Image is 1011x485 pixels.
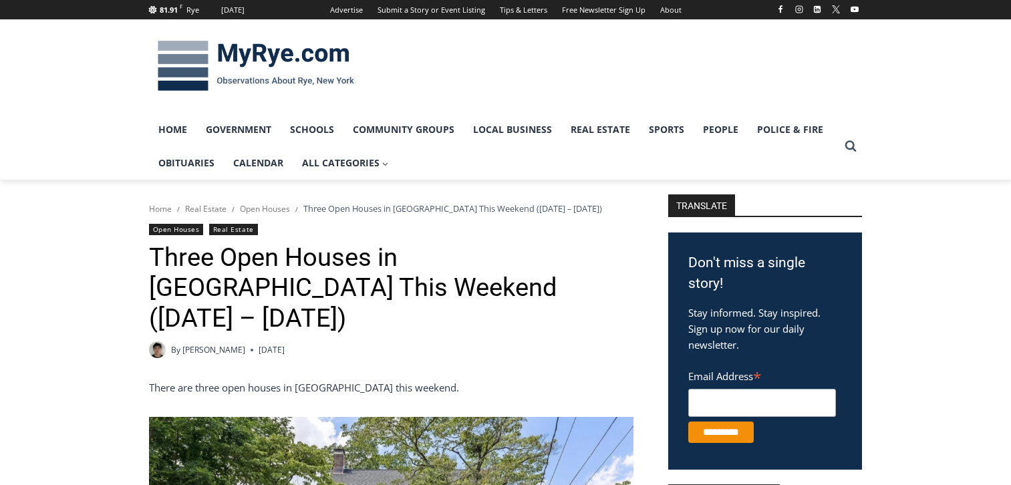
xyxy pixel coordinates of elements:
[694,113,748,146] a: People
[293,146,398,180] a: All Categories
[809,1,825,17] a: Linkedin
[209,224,258,235] a: Real Estate
[772,1,788,17] a: Facebook
[149,146,224,180] a: Obituaries
[281,113,343,146] a: Schools
[171,343,180,356] span: By
[688,305,842,353] p: Stay informed. Stay inspired. Sign up now for our daily newsletter.
[182,344,245,355] a: [PERSON_NAME]
[232,204,235,214] span: /
[160,5,178,15] span: 81.91
[196,113,281,146] a: Government
[839,134,863,158] button: View Search Form
[149,242,633,334] h1: Three Open Houses in [GEOGRAPHIC_DATA] This Weekend ([DATE] – [DATE])
[149,341,166,358] img: Patel, Devan - bio cropped 200x200
[688,253,842,295] h3: Don't miss a single story!
[748,113,833,146] a: Police & Fire
[464,113,561,146] a: Local Business
[847,1,863,17] a: YouTube
[791,1,807,17] a: Instagram
[561,113,639,146] a: Real Estate
[668,194,735,216] strong: TRANSLATE
[303,202,602,214] span: Three Open Houses in [GEOGRAPHIC_DATA] This Weekend ([DATE] – [DATE])
[149,203,172,214] a: Home
[149,113,839,180] nav: Primary Navigation
[240,203,290,214] a: Open Houses
[302,156,389,170] span: All Categories
[177,204,180,214] span: /
[149,31,363,101] img: MyRye.com
[149,341,166,358] a: Author image
[221,4,245,16] div: [DATE]
[639,113,694,146] a: Sports
[149,224,204,235] a: Open Houses
[259,343,285,356] time: [DATE]
[295,204,298,214] span: /
[186,4,199,16] div: Rye
[224,146,293,180] a: Calendar
[149,113,196,146] a: Home
[343,113,464,146] a: Community Groups
[149,381,459,394] span: There are three open houses in [GEOGRAPHIC_DATA] this weekend.
[828,1,844,17] a: X
[688,363,836,387] label: Email Address
[180,3,182,10] span: F
[185,203,227,214] a: Real Estate
[149,202,633,215] nav: Breadcrumbs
